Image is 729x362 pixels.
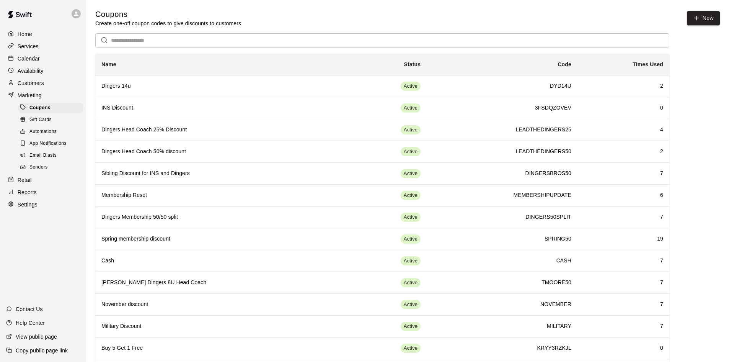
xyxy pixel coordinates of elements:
[101,213,341,221] h6: Dingers Membership 50/50 split
[687,11,720,25] button: New
[584,147,663,156] h6: 2
[29,152,57,159] span: Email Blasts
[404,61,421,67] b: Status
[401,301,421,308] span: Active
[18,79,44,87] p: Customers
[95,9,241,20] h5: Coupons
[101,278,341,287] h6: [PERSON_NAME] Dingers 8U Head Coach
[401,126,421,134] span: Active
[18,115,83,125] div: Gift Cards
[401,105,421,112] span: Active
[584,104,663,112] h6: 0
[101,169,341,178] h6: Sibling Discount for INS and Dingers
[633,61,663,67] b: Times Used
[433,126,571,134] h6: LEADTHEDINGERS25
[29,128,57,136] span: Automations
[584,82,663,90] h6: 2
[18,162,83,173] div: Senders
[101,82,341,90] h6: Dingers 14u
[584,213,663,221] h6: 7
[101,61,116,67] b: Name
[584,257,663,265] h6: 7
[584,300,663,309] h6: 7
[433,344,571,352] h6: KRYY3RZKJL
[433,82,571,90] h6: DYD14U
[584,344,663,352] h6: 0
[401,148,421,156] span: Active
[584,322,663,331] h6: 7
[433,213,571,221] h6: DINGERS50SPLIT
[18,103,83,113] div: Coupons
[16,305,43,313] p: Contact Us
[101,126,341,134] h6: Dingers Head Coach 25% Discount
[433,278,571,287] h6: TMOORE50
[18,188,37,196] p: Reports
[18,150,86,162] a: Email Blasts
[16,347,68,354] p: Copy public page link
[584,126,663,134] h6: 4
[29,116,52,124] span: Gift Cards
[6,199,80,210] a: Settings
[18,150,83,161] div: Email Blasts
[18,201,38,208] p: Settings
[6,53,80,64] a: Calendar
[16,319,45,327] p: Help Center
[18,176,32,184] p: Retail
[18,114,86,126] a: Gift Cards
[18,55,40,62] p: Calendar
[401,83,421,90] span: Active
[584,278,663,287] h6: 7
[6,41,80,52] div: Services
[101,191,341,200] h6: Membership Reset
[401,345,421,352] span: Active
[433,300,571,309] h6: NOVEMBER
[6,28,80,40] a: Home
[401,279,421,287] span: Active
[6,77,80,89] a: Customers
[101,322,341,331] h6: Military Discount
[101,235,341,243] h6: Spring membership discount
[101,147,341,156] h6: Dingers Head Coach 50% discount
[101,344,341,352] h6: Buy 5 Get 1 Free
[29,104,51,112] span: Coupons
[401,236,421,243] span: Active
[584,191,663,200] h6: 6
[18,138,83,149] div: App Notifications
[401,170,421,177] span: Active
[401,214,421,221] span: Active
[29,140,67,147] span: App Notifications
[101,257,341,265] h6: Cash
[29,164,48,171] span: Senders
[101,300,341,309] h6: November discount
[18,126,86,138] a: Automations
[6,187,80,198] a: Reports
[401,192,421,199] span: Active
[18,126,83,137] div: Automations
[18,92,42,99] p: Marketing
[101,104,341,112] h6: INS Discount
[433,169,571,178] h6: DINGERSBROS50
[18,138,86,150] a: App Notifications
[18,43,39,50] p: Services
[18,67,44,75] p: Availability
[18,102,86,114] a: Coupons
[6,65,80,77] a: Availability
[584,235,663,243] h6: 19
[6,174,80,186] a: Retail
[584,169,663,178] h6: 7
[433,235,571,243] h6: SPRING50
[401,257,421,265] span: Active
[433,191,571,200] h6: MEMBERSHIPUPDATE
[558,61,571,67] b: Code
[433,257,571,265] h6: CASH
[6,90,80,101] a: Marketing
